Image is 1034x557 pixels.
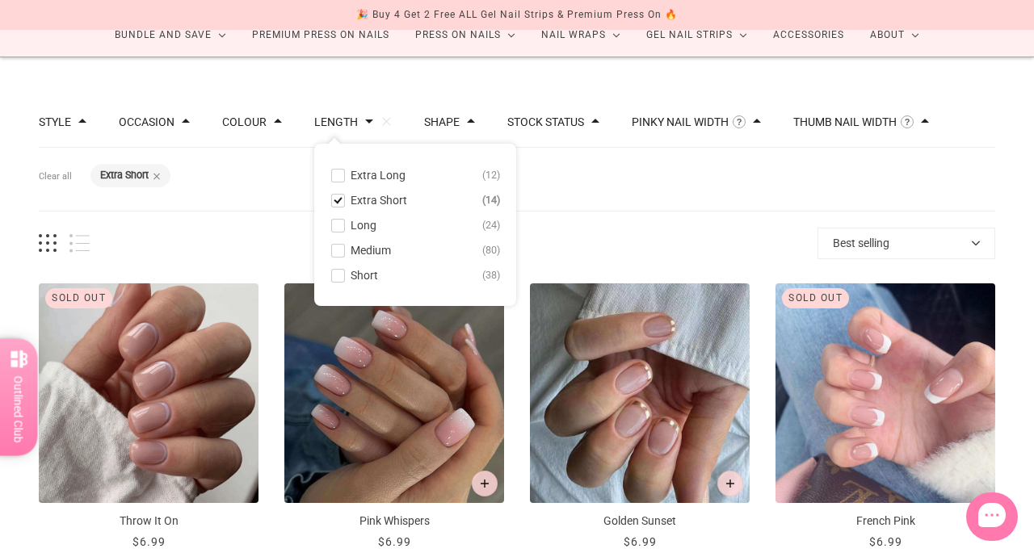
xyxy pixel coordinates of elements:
span: Long [351,219,376,232]
span: Short [351,269,378,282]
span: $6.99 [869,535,902,548]
b: Extra Short [100,169,149,181]
a: About [857,14,932,57]
button: Filter by Pinky Nail Width [632,116,729,128]
button: Add to cart [717,471,743,496]
button: Filter by Length [314,116,358,128]
button: Filter by Style [39,116,71,128]
a: Pink Whispers [284,283,504,551]
button: Extra Long 12 [330,165,500,185]
button: Extra Short 14 [330,191,500,210]
span: Extra Short [351,194,407,207]
button: Filter by Colour [222,116,267,128]
span: products [90,235,818,252]
a: Golden Sunset [530,283,750,551]
button: Short 38 [330,266,500,285]
button: Clear all filters [39,165,72,189]
button: Grid view [39,234,57,253]
a: Gel Nail Strips [633,14,760,57]
span: $6.99 [378,535,411,548]
button: Add to cart [472,471,498,496]
span: 38 [482,266,500,285]
div: Sold out [782,288,849,308]
button: Clear filters by Length [381,116,392,127]
button: Filter by Shape [424,116,460,128]
button: Extra Short [100,170,149,181]
span: $6.99 [624,535,657,548]
button: Best selling [818,228,995,259]
p: Golden Sunset [530,513,750,530]
span: 12 [482,165,500,185]
span: $6.99 [132,535,166,548]
button: Filter by Stock status [507,116,584,128]
span: Medium [351,244,391,257]
span: 14 [482,191,500,210]
span: 80 [482,241,500,260]
a: French Pink [775,283,995,551]
button: Medium 80 [330,241,500,260]
a: Press On Nails [402,14,528,57]
div: 🎉 Buy 4 Get 2 Free ALL Gel Nail Strips & Premium Press On 🔥 [356,6,678,23]
p: Throw It On [39,513,258,530]
button: Long 24 [330,216,500,235]
button: Filter by Thumb Nail Width [793,116,897,128]
p: French Pink [775,513,995,530]
a: Premium Press On Nails [239,14,402,57]
img: Throw It On-Press on Manicure-Outlined [39,283,258,503]
a: Bundle and Save [102,14,239,57]
span: Extra Long [351,169,406,182]
a: Nail Wraps [528,14,633,57]
button: List view [69,234,90,253]
p: Pink Whispers [284,513,504,530]
div: Sold out [45,288,112,308]
a: Accessories [760,14,857,57]
button: Filter by Occasion [119,116,174,128]
a: Throw It On [39,283,258,551]
span: 24 [482,216,500,235]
